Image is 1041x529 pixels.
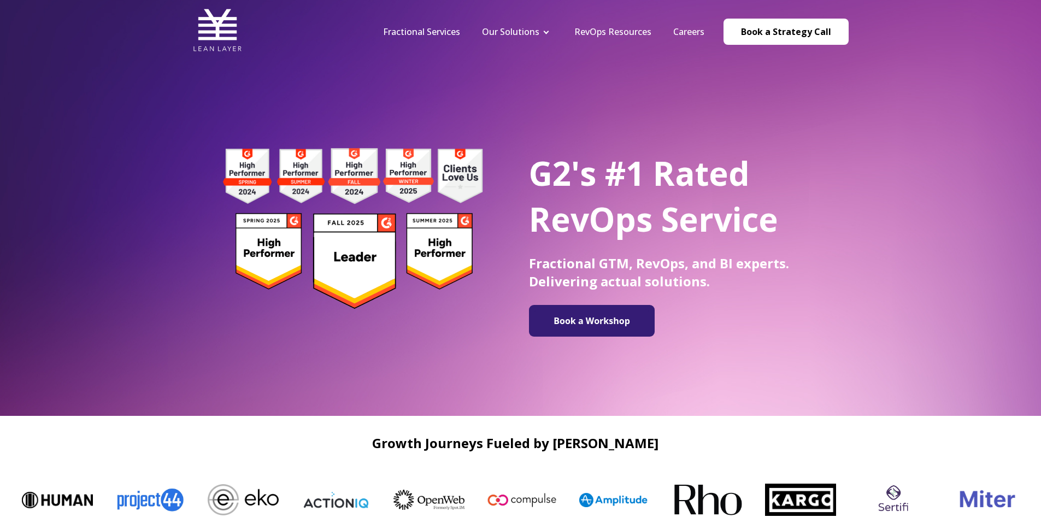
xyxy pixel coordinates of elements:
h2: Growth Journeys Fueled by [PERSON_NAME] [11,436,1019,450]
img: Project44 [52,481,123,518]
img: OpenWeb [331,490,402,510]
span: Fractional GTM, RevOps, and BI experts. Delivering actual solutions. [529,254,789,290]
img: Amplitude [517,493,588,507]
a: RevOps Resources [574,26,651,38]
a: Careers [673,26,704,38]
div: Navigation Menu [372,26,715,38]
img: Lean Layer Logo [193,5,242,55]
a: Book a Strategy Call [724,19,849,45]
img: Eko [145,484,216,515]
img: g2 badges [204,145,502,312]
img: sertifi logo [796,479,867,520]
a: Our Solutions [482,26,539,38]
a: Fractional Services [383,26,460,38]
img: Kargo [703,484,774,515]
span: G2's #1 Rated RevOps Service [529,151,778,242]
img: Book a Workshop [534,309,649,332]
img: ActionIQ [238,491,309,509]
img: Compulse [424,481,495,519]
